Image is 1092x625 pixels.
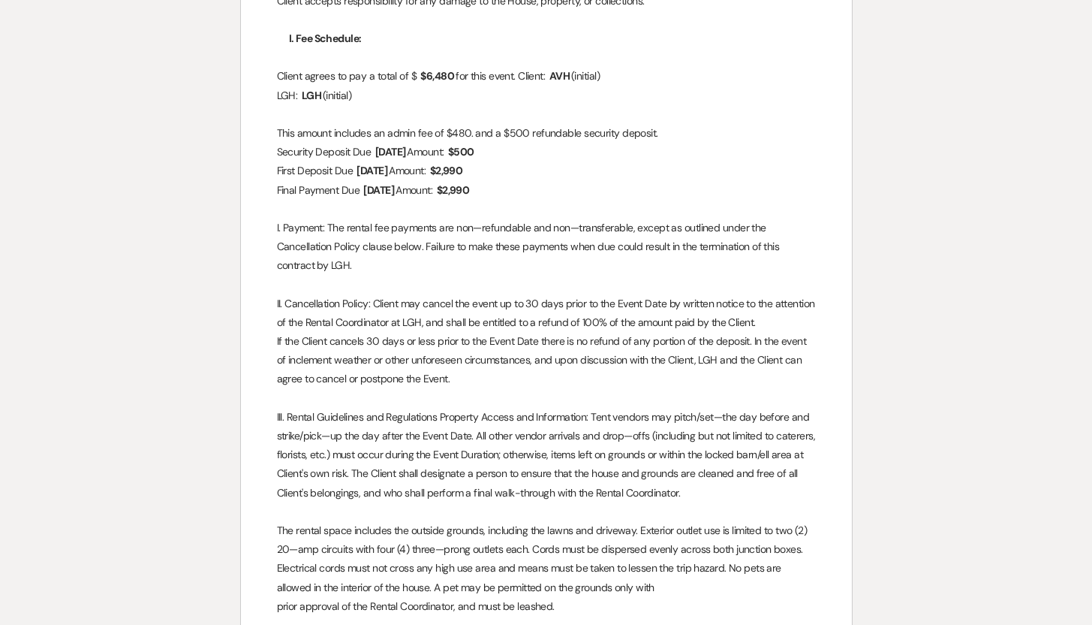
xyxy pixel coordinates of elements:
span: $500 [447,143,476,161]
p: Security Deposit Due Amount: [277,143,816,162]
p: Client agrees to pay a total of $ for this event. Client: (initial) [277,67,816,86]
span: [DATE] [374,143,408,161]
span: [DATE] [362,182,396,199]
span: $2,990 [429,162,465,180]
p: If the Client cancels 30 days or less prior to the Event Date there is no refund of any portion o... [277,332,816,389]
span: LGH [300,87,323,104]
p: prior approval of the Rental Coordinator, and must be leashed. [277,597,816,616]
p: I. Payment: The rental fee payments are non—refundable and non—transferable, except as outlined u... [277,219,816,276]
p: The rental space includes the outside grounds, including the lawns and driveway. Exterior outlet ... [277,521,816,597]
p: III. Rental Guidelines and Regulations Property Access and Information: Tent vendors may pitch/se... [277,408,816,503]
span: $2,990 [435,182,471,199]
p: LGH: (initial) [277,86,816,105]
p: II. Cancellation PoIicy: Client may cancel the event up to 30 days prior to the Event Date by wri... [277,294,816,332]
p: First Deposit Due Amount: [277,162,816,180]
span: $6,480 [419,68,456,85]
p: This amount includes an admin fee of $480. and a $500 refundable security deposit. [277,124,816,143]
span: AVH [548,68,571,85]
p: Final Payment Due Amount: [277,181,816,200]
span: [DATE] [355,162,389,180]
strong: I. Fee Schedule: [289,32,362,45]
